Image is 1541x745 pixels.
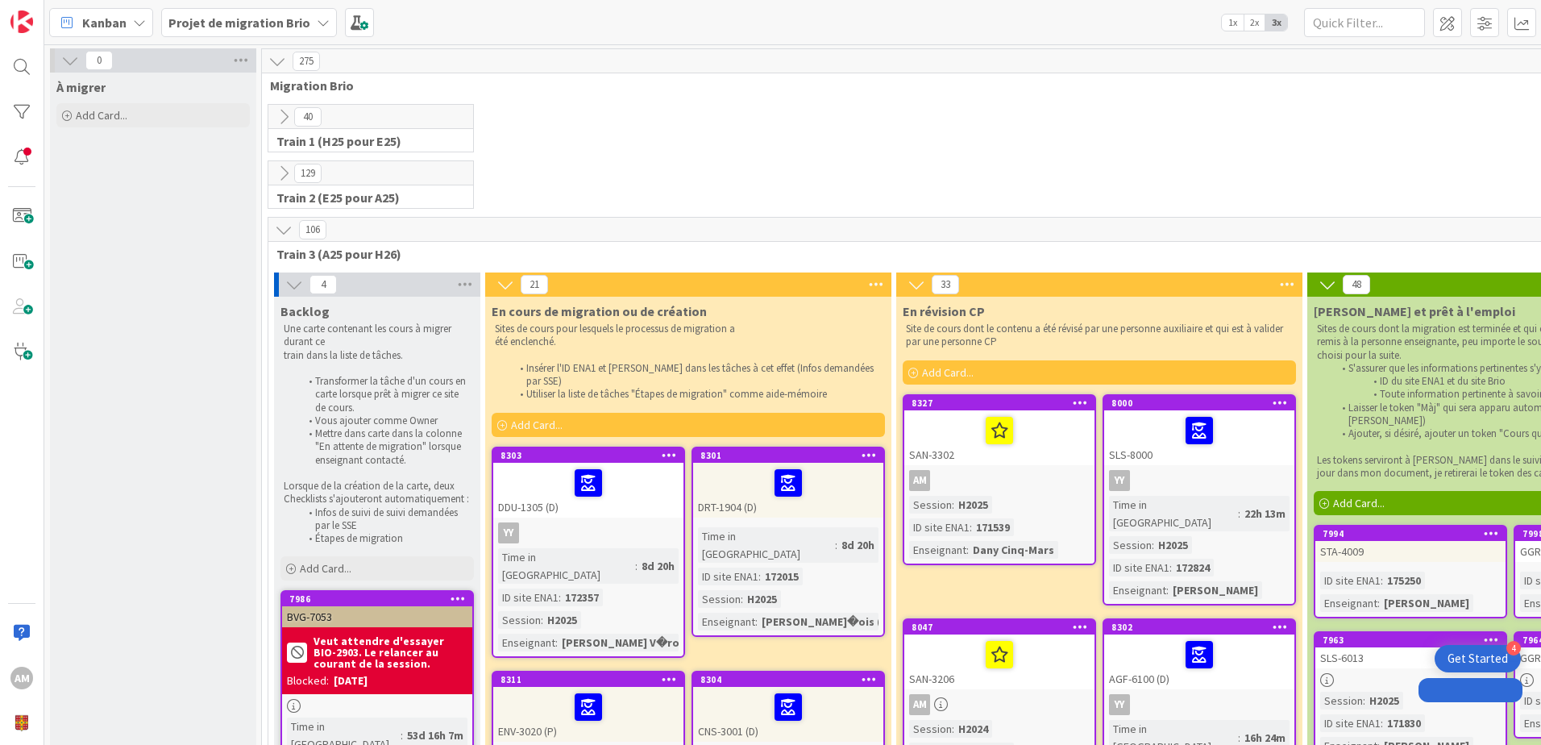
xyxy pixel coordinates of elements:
[835,536,837,554] span: :
[909,518,970,536] div: ID site ENA1
[952,496,954,514] span: :
[558,634,703,651] div: [PERSON_NAME] V�roni...
[912,397,1094,409] div: 8327
[1238,505,1240,522] span: :
[969,541,1058,559] div: Dany Cinq-Mars
[493,672,683,742] div: 8311ENV-3020 (P)
[1109,496,1238,531] div: Time in [GEOGRAPHIC_DATA]
[555,634,558,651] span: :
[300,427,471,467] li: Mettre dans carte dans la colonne "En attente de migration" lorsque enseignant contacté.
[909,720,952,738] div: Session
[168,15,310,31] b: Projet de migration Brio
[276,189,453,206] span: Train 2 (E25 pour A25)
[1109,470,1130,491] div: YY
[498,548,635,584] div: Time in [GEOGRAPHIC_DATA]
[741,590,743,608] span: :
[1315,633,1506,647] div: 7963
[758,568,761,585] span: :
[299,220,326,239] span: 106
[700,674,883,685] div: 8304
[952,720,954,738] span: :
[300,561,351,576] span: Add Card...
[493,448,683,518] div: 8303DDU-1305 (D)
[906,323,1293,349] p: Site de cours dont le contenu a été révisé par une personne auxiliaire et qui est à valider par u...
[511,388,883,401] li: Utiliser la liste de tâches "Étapes de migration" comme aide-mémoire
[300,532,471,545] li: Étapes de migration
[492,303,707,319] span: En cours de migration ou de création
[1111,397,1294,409] div: 8000
[1304,8,1425,37] input: Quick Filter...
[970,518,972,536] span: :
[1104,396,1294,465] div: 8000SLS-8000
[1320,692,1363,710] div: Session
[1104,694,1294,715] div: YY
[1383,714,1425,732] div: 171830
[903,303,985,319] span: En révision CP
[1383,572,1425,589] div: 175250
[1381,572,1383,589] span: :
[284,323,471,349] p: Une carte contenant les cours à migrer durant ce
[693,463,883,518] div: DRT-1904 (D)
[972,518,1014,536] div: 171539
[761,568,803,585] div: 172015
[1111,622,1294,633] div: 8302
[904,620,1094,689] div: 8047SAN-3206
[698,568,758,585] div: ID site ENA1
[1222,15,1244,31] span: 1x
[495,323,882,335] p: Sites de cours pour lesquels le processus de migration a
[1109,694,1130,715] div: YY
[498,634,555,651] div: Enseignant
[493,672,683,687] div: 8311
[755,613,758,631] span: :
[521,275,548,294] span: 21
[909,470,930,491] div: AM
[300,414,471,427] li: Vous ajouter comme Owner
[1323,528,1506,539] div: 7994
[693,672,883,742] div: 8304CNS-3001 (D)
[1104,635,1294,689] div: AGF-6100 (D)
[743,590,781,608] div: H2025
[56,79,106,95] span: À migrer
[1381,714,1383,732] span: :
[403,726,467,744] div: 53d 16h 7m
[932,275,959,294] span: 33
[543,611,581,629] div: H2025
[282,592,472,627] div: 7986BVG-7053
[10,712,33,735] img: avatar
[401,726,403,744] span: :
[493,522,683,543] div: YY
[1104,396,1294,410] div: 8000
[309,275,337,294] span: 4
[1109,581,1166,599] div: Enseignant
[693,448,883,463] div: 8301
[1365,692,1403,710] div: H2025
[10,10,33,33] img: Visit kanbanzone.com
[904,470,1094,491] div: AM
[284,349,471,362] p: train dans la liste de tâches.
[837,536,878,554] div: 8d 20h
[1315,541,1506,562] div: STA-4009
[1109,536,1152,554] div: Session
[1314,303,1515,319] span: Livré et prêt à l'emploi
[1104,470,1294,491] div: YY
[758,613,895,631] div: [PERSON_NAME]�ois (...
[1333,496,1385,510] span: Add Card...
[1315,633,1506,668] div: 7963SLS-6013
[1363,692,1365,710] span: :
[904,620,1094,635] div: 8047
[692,447,885,637] a: 8301DRT-1904 (D)Time in [GEOGRAPHIC_DATA]:8d 20hID site ENA1:172015Session:H2025Enseignant:[PERSO...
[276,133,453,149] span: Train 1 (H25 pour E25)
[282,592,472,606] div: 7986
[1103,394,1296,606] a: 8000SLS-8000YYTime in [GEOGRAPHIC_DATA]:22h 13mSession:H2025ID site ENA1:172824Enseignant:[PERSON...
[495,335,882,348] p: été enclenché.
[76,108,127,123] span: Add Card...
[561,589,603,606] div: 172357
[635,557,638,575] span: :
[1104,410,1294,465] div: SLS-8000
[1320,572,1381,589] div: ID site ENA1
[904,410,1094,465] div: SAN-3302
[922,365,974,380] span: Add Card...
[1169,581,1262,599] div: [PERSON_NAME]
[314,635,467,669] b: Veut attendre d'essayer BIO-2903. Le relancer au courant de la session.
[698,590,741,608] div: Session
